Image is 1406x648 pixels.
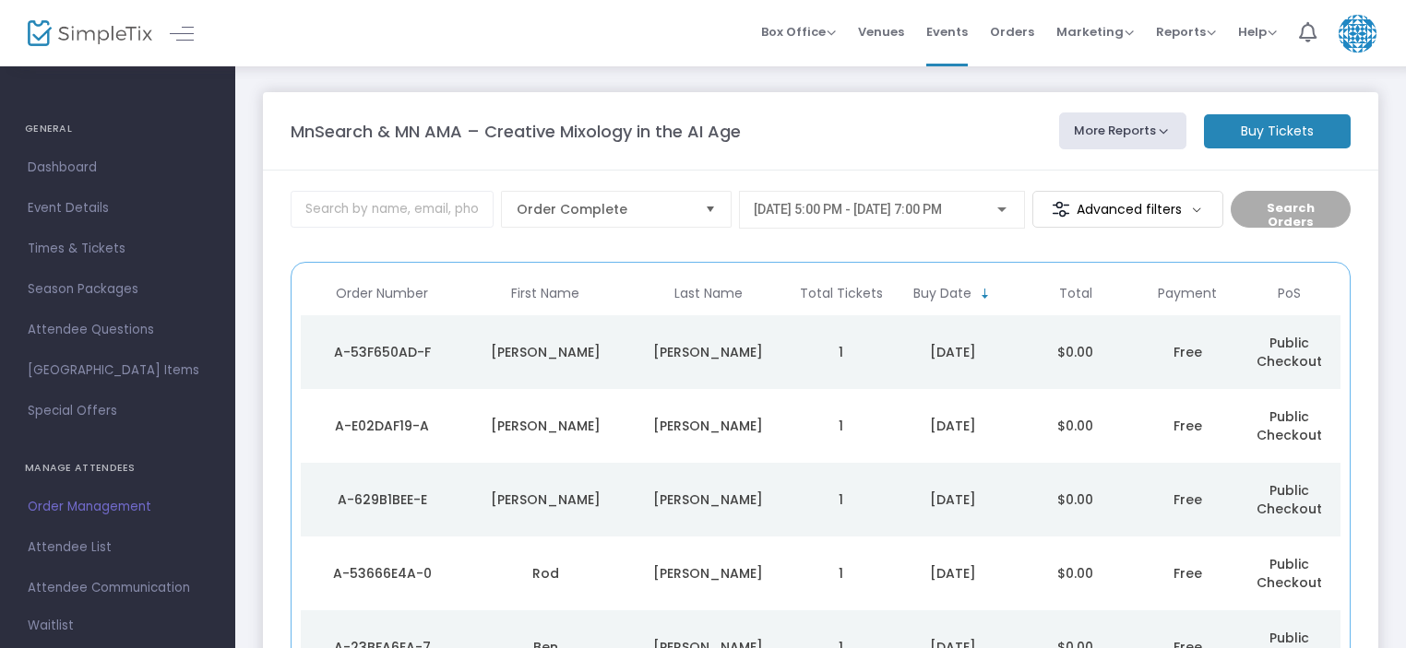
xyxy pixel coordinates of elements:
span: PoS [1278,286,1301,301]
span: Payment [1158,286,1217,301]
div: A-53F650AD-F [305,343,459,361]
td: $0.00 [1014,536,1137,610]
input: Search by name, email, phone, order number, ip address, or last 4 digits of card [291,191,494,228]
td: $0.00 [1014,389,1137,463]
span: Event Details [28,196,208,220]
div: Jennifer [469,490,623,509]
div: Karen [469,343,623,361]
td: 1 [790,536,891,610]
span: Order Number [336,286,428,301]
div: Rod [469,564,623,583]
div: Harber [632,417,786,435]
td: 1 [790,463,891,536]
span: First Name [511,286,579,301]
span: Free [1174,564,1202,583]
div: 9/22/2025 [897,490,1010,509]
span: Help [1238,23,1277,41]
span: Marketing [1056,23,1134,41]
span: Season Packages [28,277,208,301]
span: Public Checkout [1257,407,1322,444]
span: Free [1174,343,1202,361]
m-button: Buy Tickets [1204,114,1351,148]
span: [DATE] 5:00 PM - [DATE] 7:00 PM [754,202,942,217]
span: Total [1059,286,1092,301]
h4: MANAGE ATTENDEES [25,450,210,487]
span: Orders [990,8,1034,55]
span: Times & Tickets [28,237,208,261]
span: Public Checkout [1257,334,1322,371]
div: Zellner [632,343,786,361]
div: 9/18/2025 [897,564,1010,583]
span: Attendee Communication [28,576,208,600]
span: Order Management [28,495,208,519]
span: Free [1174,417,1202,435]
td: $0.00 [1014,463,1137,536]
span: Sortable [978,287,993,301]
td: 1 [790,315,891,389]
div: A-E02DAF19-A [305,417,459,435]
h4: GENERAL [25,111,210,147]
div: 9/22/2025 [897,343,1010,361]
span: Waitlist [28,617,74,635]
span: Public Checkout [1257,555,1322,592]
div: Noah [469,417,623,435]
div: A-629B1BEE-E [305,490,459,509]
img: filter [1052,200,1070,218]
span: Special Offers [28,399,208,423]
td: 1 [790,389,891,463]
div: A-53666E4A-0 [305,564,459,583]
span: Box Office [761,23,836,41]
span: Venues [858,8,904,55]
div: Hagedorn [632,564,786,583]
button: More Reports [1059,112,1186,149]
m-panel-title: MnSearch & MN AMA – Creative Mixology in the AI Age [291,119,741,144]
span: Public Checkout [1257,481,1322,518]
span: Events [926,8,968,55]
span: Order Complete [517,200,690,218]
span: Buy Date [913,286,971,301]
span: Reports [1156,23,1216,41]
td: $0.00 [1014,315,1137,389]
th: Total Tickets [790,272,891,315]
span: Free [1174,490,1202,509]
div: Voegele [632,490,786,509]
span: [GEOGRAPHIC_DATA] Items [28,359,208,383]
m-button: Advanced filters [1032,191,1223,228]
button: Select [697,192,723,227]
span: Attendee List [28,536,208,560]
span: Dashboard [28,156,208,180]
span: Attendee Questions [28,318,208,342]
div: 9/22/2025 [897,417,1010,435]
span: Last Name [674,286,743,301]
